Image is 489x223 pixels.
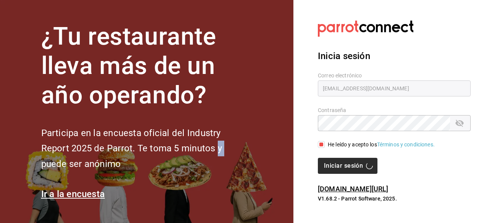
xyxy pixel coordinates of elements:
[41,189,105,199] a: Ir a la encuesta
[318,107,471,113] label: Contraseña
[41,125,248,172] h2: Participa en la encuesta oficial del Industry Report 2025 de Parrot. Te toma 5 minutos y puede se...
[41,22,248,110] h1: ¿Tu restaurante lleva más de un año operando?
[377,141,435,148] a: Términos y condiciones.
[318,73,471,78] label: Correo electrónico
[318,185,388,193] a: [DOMAIN_NAME][URL]
[328,141,435,149] div: He leído y acepto los
[318,195,471,202] p: V1.68.2 - Parrot Software, 2025.
[318,49,471,63] h3: Inicia sesión
[318,80,471,96] input: Ingresa tu correo electrónico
